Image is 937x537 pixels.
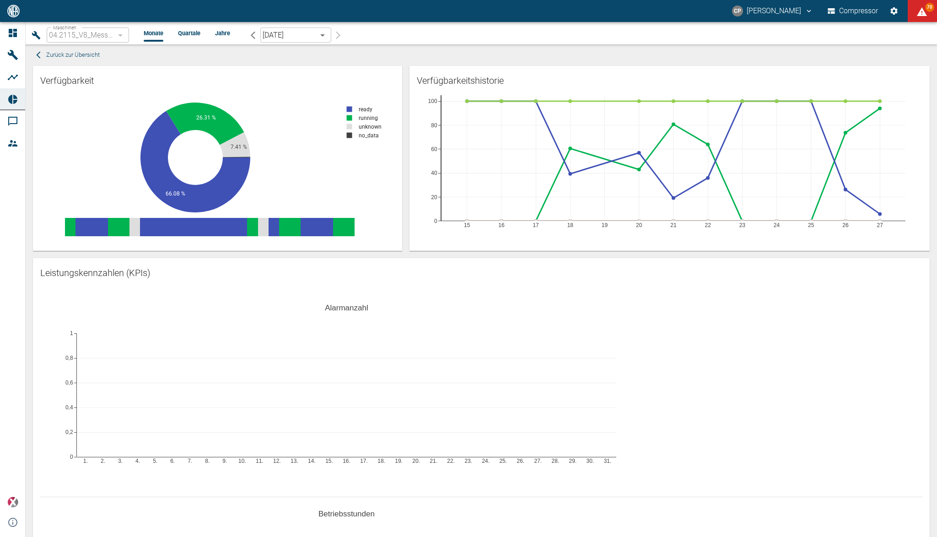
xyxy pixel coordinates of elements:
button: Einstellungen [886,3,902,19]
li: Jahre [215,29,230,38]
li: Monate [144,29,163,38]
img: Xplore Logo [7,497,18,508]
li: Quartale [178,29,200,38]
div: Verfügbarkeit [40,73,395,88]
button: Zurück zur Übersicht [33,48,102,62]
div: [DATE] [260,27,331,43]
span: Maschinen [53,25,76,30]
button: arrow-back [245,27,260,43]
button: christoph.palm@neuman-esser.com [731,3,814,19]
button: Compressor [826,3,880,19]
div: Leistungskennzahlen (KPIs) [40,266,922,280]
span: Zurück zur Übersicht [46,50,100,60]
div: 04.2115_V8_Messer Austria GmbH_Gumpoldskirchen (AT) [47,27,129,43]
div: CP [732,5,743,16]
div: Verfügbarkeitshistorie [417,73,922,88]
img: logo [6,5,21,17]
span: 70 [925,3,934,12]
